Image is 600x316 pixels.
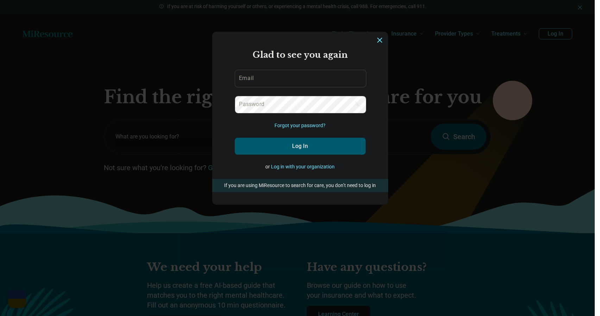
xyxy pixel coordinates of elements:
button: Dismiss [375,36,384,44]
p: or [235,163,366,171]
button: Log In [235,138,366,155]
label: Password [239,101,264,107]
section: Login Dialog [212,32,388,205]
button: Forgot your password? [274,122,326,129]
button: Log in with your organization [271,163,335,171]
p: If you are using MiResource to search for care, you don’t need to log in [222,182,378,189]
h2: Glad to see you again [235,49,366,61]
button: Show password [350,96,366,113]
label: Email [239,75,254,81]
